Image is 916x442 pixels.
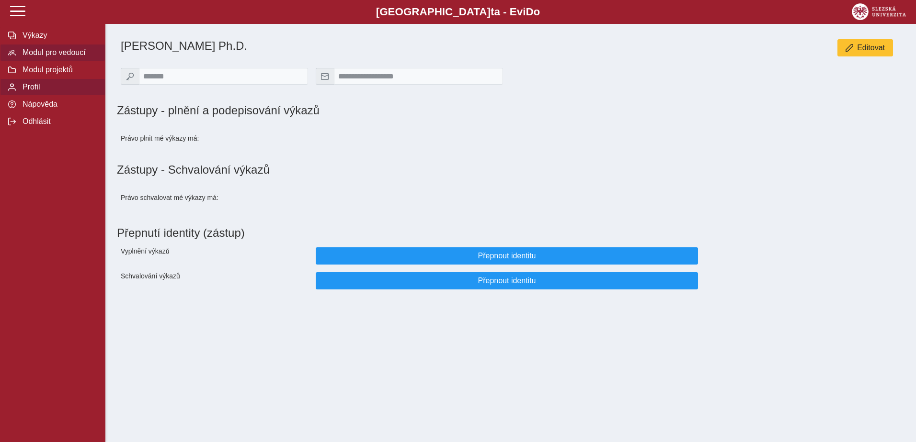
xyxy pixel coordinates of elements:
div: Právo schvalovat mé výkazy má: [117,184,312,211]
span: Modul pro vedoucí [20,48,97,57]
div: Schvalování výkazů [117,268,312,293]
span: D [526,6,533,18]
h1: Zástupy - Schvalování výkazů [117,163,905,177]
div: Vyplnění výkazů [117,243,312,268]
button: Přepnout identitu [316,247,698,265]
span: Odhlásit [20,117,97,126]
span: Profil [20,83,97,91]
h1: Zástupy - plnění a podepisování výkazů [117,104,633,117]
span: Modul projektů [20,66,97,74]
span: Přepnout identitu [324,252,690,260]
h1: [PERSON_NAME] Ph.D. [121,39,633,53]
span: o [534,6,540,18]
b: [GEOGRAPHIC_DATA] a - Evi [29,6,887,18]
button: Editovat [837,39,893,56]
button: Přepnout identitu [316,272,698,289]
span: Výkazy [20,31,97,40]
span: Přepnout identitu [324,276,690,285]
img: logo_web_su.png [852,3,906,20]
span: Editovat [857,44,885,52]
span: t [491,6,494,18]
h1: Přepnutí identity (zástup) [117,222,897,243]
div: Právo plnit mé výkazy má: [117,125,312,152]
span: Nápověda [20,100,97,109]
